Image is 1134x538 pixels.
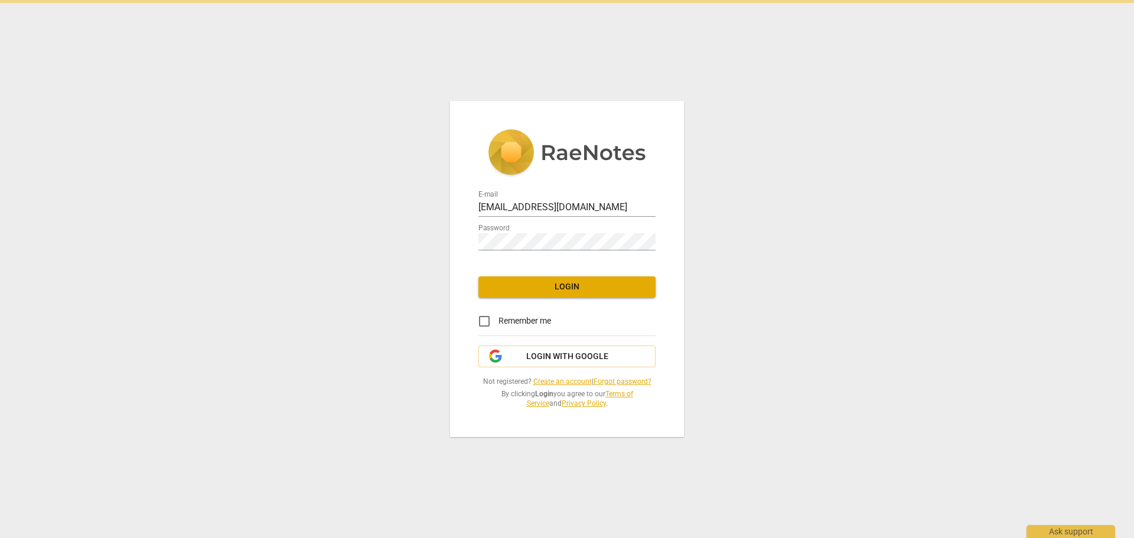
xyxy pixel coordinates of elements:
[526,351,608,363] span: Login with Google
[478,377,656,387] span: Not registered? |
[535,390,553,398] b: Login
[594,377,651,386] a: Forgot password?
[478,224,510,231] label: Password
[478,389,656,409] span: By clicking you agree to our and .
[488,281,646,293] span: Login
[488,129,646,178] img: 5ac2273c67554f335776073100b6d88f.svg
[1027,525,1115,538] div: Ask support
[562,399,606,407] a: Privacy Policy
[533,377,592,386] a: Create an account
[478,191,498,198] label: E-mail
[478,345,656,368] button: Login with Google
[478,276,656,298] button: Login
[498,315,551,327] span: Remember me
[527,390,633,408] a: Terms of Service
